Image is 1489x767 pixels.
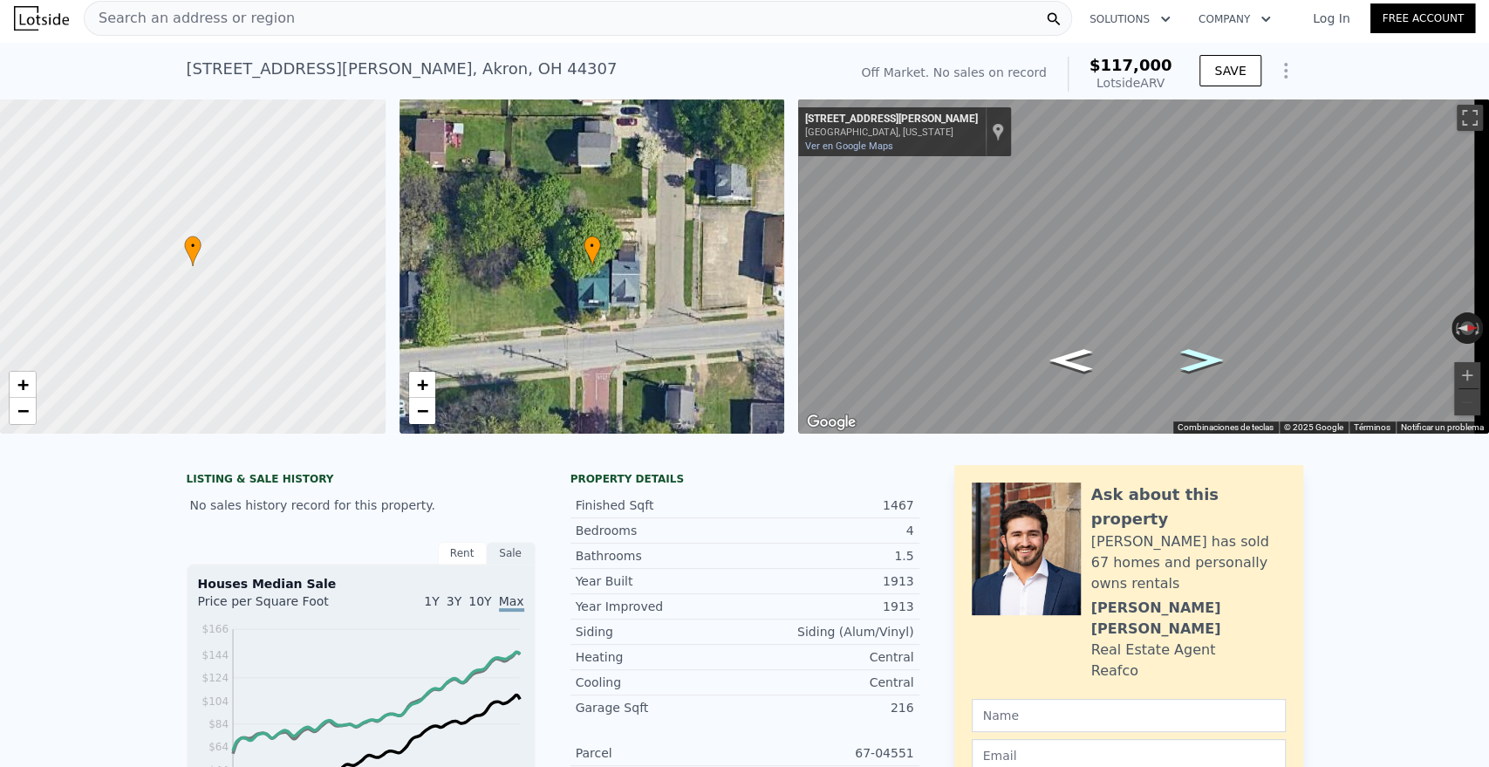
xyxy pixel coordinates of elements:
[576,572,745,590] div: Year Built
[1091,661,1138,681] div: Reafco
[745,623,914,640] div: Siding (Alum/Vinyl)
[745,648,914,666] div: Central
[1451,321,1483,335] button: Restablecer la vista
[576,648,745,666] div: Heating
[198,592,361,620] div: Price per Square Foot
[184,238,201,254] span: •
[745,699,914,716] div: 216
[487,542,536,565] div: Sale
[745,496,914,514] div: 1467
[803,411,860,434] a: Abre esta zona en Google Maps (se abre en una nueva ventana)
[198,575,524,592] div: Houses Median Sale
[576,744,745,762] div: Parcel
[576,547,745,565] div: Bathrooms
[1292,10,1370,27] a: Log In
[85,8,295,29] span: Search an address or region
[10,398,36,424] a: Zoom out
[1089,56,1172,74] span: $117,000
[447,594,461,608] span: 3Y
[1091,531,1286,594] div: [PERSON_NAME] has sold 67 homes and personally owns rentals
[1354,422,1390,432] a: Términos (se abre en una nueva pestaña)
[992,122,1004,141] a: Mostrar la ubicación en el mapa
[416,373,427,395] span: +
[17,373,29,395] span: +
[1370,3,1475,33] a: Free Account
[1401,422,1484,432] a: Notificar un problema
[10,372,36,398] a: Zoom in
[201,695,229,707] tspan: $104
[798,99,1489,434] div: Mapa
[1163,344,1241,377] path: Ir hacia el norte, Haynes St
[416,400,427,421] span: −
[1091,640,1216,661] div: Real Estate Agent
[1089,74,1172,92] div: Lotside ARV
[576,496,745,514] div: Finished Sqft
[745,572,914,590] div: 1913
[438,542,487,565] div: Rent
[576,598,745,615] div: Year Improved
[745,744,914,762] div: 67-04551
[745,547,914,565] div: 1.5
[798,99,1489,434] div: Street View
[1268,53,1303,88] button: Show Options
[1185,3,1285,35] button: Company
[1454,362,1480,388] button: Ampliar
[803,411,860,434] img: Google
[805,113,978,127] div: [STREET_ADDRESS][PERSON_NAME]
[201,623,229,635] tspan: $166
[1451,312,1461,344] button: Rotar a la izquierda
[409,372,435,398] a: Zoom in
[424,594,439,608] span: 1Y
[972,699,1286,732] input: Name
[861,64,1046,81] div: Off Market. No sales on record
[1178,421,1274,434] button: Combinaciones de teclas
[745,522,914,539] div: 4
[1199,55,1260,86] button: SAVE
[409,398,435,424] a: Zoom out
[187,472,536,490] div: LISTING & SALE HISTORY
[14,6,69,31] img: Lotside
[1032,344,1110,377] path: Ir hacia el sur, Haynes St
[17,400,29,421] span: −
[576,623,745,640] div: Siding
[1474,312,1484,344] button: Girar a la derecha
[1091,598,1286,640] div: [PERSON_NAME] [PERSON_NAME]
[584,236,601,266] div: •
[184,236,201,266] div: •
[570,472,919,486] div: Property details
[468,594,491,608] span: 10Y
[208,741,229,753] tspan: $64
[499,594,524,612] span: Max
[576,674,745,691] div: Cooling
[1091,483,1286,531] div: Ask about this property
[201,672,229,684] tspan: $124
[201,648,229,661] tspan: $144
[1454,389,1480,415] button: Reducir
[576,699,745,716] div: Garage Sqft
[1457,105,1483,131] button: Cambiar a la vista en pantalla completa
[1284,422,1343,432] span: © 2025 Google
[187,57,618,81] div: [STREET_ADDRESS][PERSON_NAME] , Akron , OH 44307
[187,490,536,521] div: No sales history record for this property.
[576,522,745,539] div: Bedrooms
[208,718,229,730] tspan: $84
[1076,3,1185,35] button: Solutions
[805,140,893,152] a: Ver en Google Maps
[745,674,914,691] div: Central
[745,598,914,615] div: 1913
[805,127,978,138] div: [GEOGRAPHIC_DATA], [US_STATE]
[584,238,601,254] span: •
